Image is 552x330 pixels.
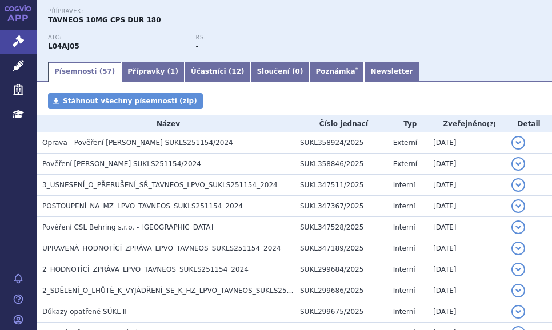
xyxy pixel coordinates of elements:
span: UPRAVENÁ_HODNOTÍCÍ_ZPRÁVA_LPVO_TAVNEOS_SUKLS251154_2024 [42,244,281,252]
span: Interní [393,223,415,231]
th: Detail [506,115,552,132]
span: 2_HODNOTÍCÍ_ZPRÁVA_LPVO_TAVNEOS_SUKLS251154_2024 [42,265,249,273]
th: Zveřejněno [427,115,506,132]
span: 12 [231,67,241,75]
td: [DATE] [427,175,506,196]
a: Sloučení (0) [250,62,309,82]
span: 1 [170,67,175,75]
a: Písemnosti (57) [48,62,121,82]
td: [DATE] [427,132,506,154]
td: [DATE] [427,196,506,217]
span: Interní [393,308,415,316]
abbr: (?) [487,120,496,128]
th: Číslo jednací [294,115,387,132]
td: SUKL347189/2025 [294,238,387,259]
p: ATC: [48,34,185,41]
td: [DATE] [427,301,506,323]
button: detail [511,220,525,234]
span: POSTOUPENÍ_NA_MZ_LPVO_TAVNEOS_SUKLS251154_2024 [42,202,243,210]
td: SUKL358846/2025 [294,154,387,175]
p: Přípravek: [48,8,343,15]
button: detail [511,284,525,297]
td: [DATE] [427,238,506,259]
button: detail [511,178,525,192]
td: SUKL358924/2025 [294,132,387,154]
span: Stáhnout všechny písemnosti (zip) [63,97,197,105]
a: Stáhnout všechny písemnosti (zip) [48,93,203,109]
p: RS: [196,34,333,41]
td: SUKL299684/2025 [294,259,387,280]
td: [DATE] [427,259,506,280]
span: Interní [393,244,415,252]
td: SUKL299686/2025 [294,280,387,301]
span: Pověření CSL Behring s.r.o. - Doležel [42,223,213,231]
button: detail [511,157,525,171]
span: 57 [102,67,112,75]
span: Externí [393,139,417,147]
span: Interní [393,265,415,273]
td: [DATE] [427,280,506,301]
span: 2_SDĚLENÍ_O_LHŮTĚ_K_VYJÁDŘENÍ_SE_K_HZ_LPVO_TAVNEOS_SUKLS251154_2024 [42,287,325,295]
span: Důkazy opatřené SÚKL II [42,308,127,316]
th: Typ [387,115,427,132]
button: detail [511,136,525,150]
button: detail [511,305,525,319]
th: Název [37,115,294,132]
button: detail [511,242,525,255]
td: SUKL347528/2025 [294,217,387,238]
strong: - [196,42,199,50]
td: SUKL347511/2025 [294,175,387,196]
a: Poznámka* [309,62,364,82]
span: TAVNEOS 10MG CPS DUR 180 [48,16,161,24]
span: Interní [393,287,415,295]
td: [DATE] [427,154,506,175]
td: [DATE] [427,217,506,238]
span: Pověření Jan Doležel SUKLS251154/2024 [42,160,201,168]
strong: AVAKOPAN [48,42,79,50]
span: 3_USNESENÍ_O_PŘERUŠENÍ_SŘ_TAVNEOS_LPVO_SUKLS251154_2024 [42,181,278,189]
a: Účastníci (12) [185,62,251,82]
button: detail [511,199,525,213]
span: Oprava - Pověření Jan Doležel SUKLS251154/2024 [42,139,233,147]
td: SUKL299675/2025 [294,301,387,323]
button: detail [511,263,525,276]
a: Přípravky (1) [121,62,185,82]
span: Interní [393,202,415,210]
span: Interní [393,181,415,189]
span: Externí [393,160,417,168]
span: 0 [295,67,300,75]
td: SUKL347367/2025 [294,196,387,217]
a: Newsletter [364,62,419,82]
